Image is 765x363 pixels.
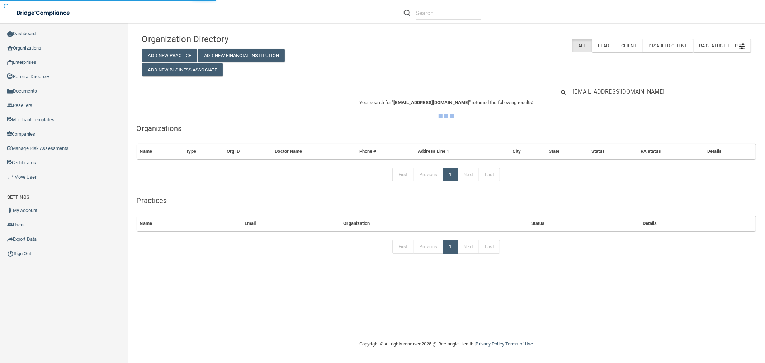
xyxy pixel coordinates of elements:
p: Your search for " " returned the following results: [137,98,756,107]
a: Next [458,240,479,254]
img: ic-search.3b580494.png [404,10,410,16]
img: icon-users.e205127d.png [7,222,13,228]
th: Address Line 1 [415,144,510,159]
label: SETTINGS [7,193,29,202]
th: Email [242,216,341,231]
button: Add New Financial Institution [198,49,285,62]
img: icon-export.b9366987.png [7,236,13,242]
img: ic_user_dark.df1a06c3.png [7,208,13,213]
th: Phone # [356,144,415,159]
img: ic_reseller.de258add.png [7,103,13,108]
th: State [546,144,589,159]
h5: Practices [137,197,756,204]
th: Name [137,216,242,231]
a: First [392,168,414,181]
img: ic_dashboard_dark.d01f4a41.png [7,31,13,37]
img: icon-documents.8dae5593.png [7,89,13,94]
label: Client [615,39,643,52]
th: Status [589,144,638,159]
span: [EMAIL_ADDRESS][DOMAIN_NAME] [394,100,469,105]
a: Next [458,168,479,181]
a: Previous [414,168,444,181]
th: Details [704,144,756,159]
a: 1 [443,168,458,181]
img: ic_power_dark.7ecde6b1.png [7,250,14,257]
th: City [510,144,546,159]
label: Disabled Client [643,39,693,52]
th: Name [137,144,183,159]
label: All [572,39,592,52]
th: Details [640,216,756,231]
input: Search [573,85,742,98]
label: Lead [592,39,615,52]
th: Status [528,216,640,231]
h5: Organizations [137,124,756,132]
input: Search [416,6,481,20]
a: Previous [414,240,444,254]
a: Privacy Policy [476,341,504,346]
a: 1 [443,240,458,254]
img: bridge_compliance_login_screen.278c3ca4.svg [11,6,77,20]
button: Add New Business Associate [142,63,223,76]
th: Type [183,144,224,159]
th: Org ID [224,144,272,159]
div: Copyright © All rights reserved 2025 @ Rectangle Health | | [315,333,577,355]
img: icon-filter@2x.21656d0b.png [739,43,745,49]
button: Add New Practice [142,49,197,62]
img: ajax-loader.4d491dd7.gif [439,114,454,118]
h4: Organization Directory [142,34,338,44]
span: RA Status Filter [699,43,745,48]
img: briefcase.64adab9b.png [7,174,14,181]
a: Terms of Use [505,341,533,346]
a: Last [479,168,500,181]
a: First [392,240,414,254]
img: organization-icon.f8decf85.png [7,46,13,51]
th: Doctor Name [272,144,356,159]
th: RA status [638,144,704,159]
img: enterprise.0d942306.png [7,60,13,65]
a: Last [479,240,500,254]
th: Organization [340,216,528,231]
